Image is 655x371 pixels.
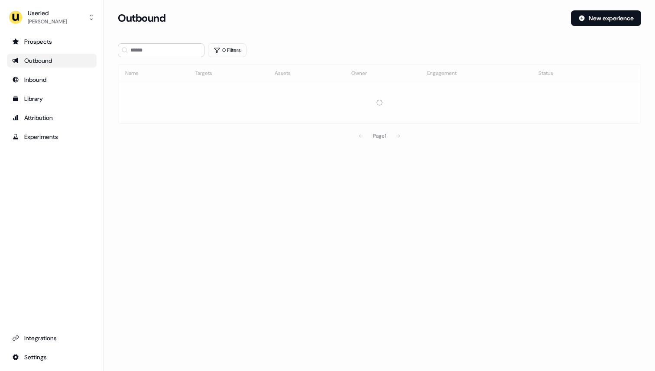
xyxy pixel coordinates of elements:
a: Go to integrations [7,331,97,345]
a: Go to templates [7,92,97,106]
div: Inbound [12,75,91,84]
div: Experiments [12,132,91,141]
a: Go to attribution [7,111,97,125]
a: Go to outbound experience [7,54,97,68]
a: Go to integrations [7,350,97,364]
button: 0 Filters [208,43,246,57]
a: Go to prospects [7,35,97,48]
div: Outbound [12,56,91,65]
button: New experience [571,10,641,26]
div: Attribution [12,113,91,122]
a: Go to experiments [7,130,97,144]
h3: Outbound [118,12,165,25]
a: Go to Inbound [7,73,97,87]
div: Integrations [12,334,91,342]
div: Library [12,94,91,103]
div: Userled [28,9,67,17]
button: Userled[PERSON_NAME] [7,7,97,28]
div: Prospects [12,37,91,46]
div: Settings [12,353,91,361]
div: [PERSON_NAME] [28,17,67,26]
